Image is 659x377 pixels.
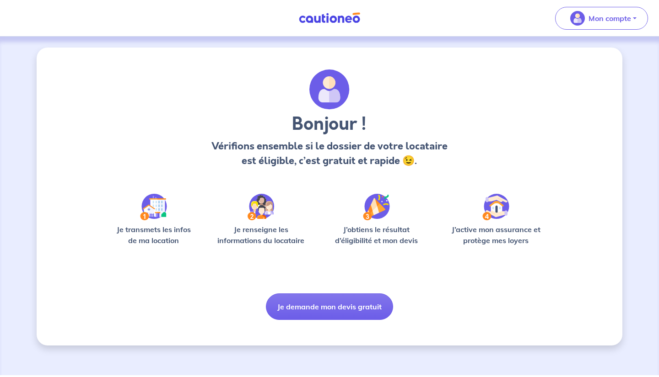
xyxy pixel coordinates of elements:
[570,11,585,26] img: illu_account_valid_menu.svg
[555,7,648,30] button: illu_account_valid_menu.svgMon compte
[482,194,509,220] img: /static/bfff1cf634d835d9112899e6a3df1a5d/Step-4.svg
[248,194,274,220] img: /static/c0a346edaed446bb123850d2d04ad552/Step-2.svg
[309,69,350,110] img: archivate
[212,224,310,246] p: Je renseigne les informations du locataire
[363,194,390,220] img: /static/f3e743aab9439237c3e2196e4328bba9/Step-3.svg
[295,12,364,24] img: Cautioneo
[325,224,428,246] p: J’obtiens le résultat d’éligibilité et mon devis
[209,139,450,168] p: Vérifions ensemble si le dossier de votre locataire est éligible, c’est gratuit et rapide 😉.
[589,13,631,24] p: Mon compte
[209,113,450,135] h3: Bonjour !
[443,224,549,246] p: J’active mon assurance et protège mes loyers
[140,194,167,220] img: /static/90a569abe86eec82015bcaae536bd8e6/Step-1.svg
[110,224,197,246] p: Je transmets les infos de ma location
[266,293,393,320] button: Je demande mon devis gratuit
